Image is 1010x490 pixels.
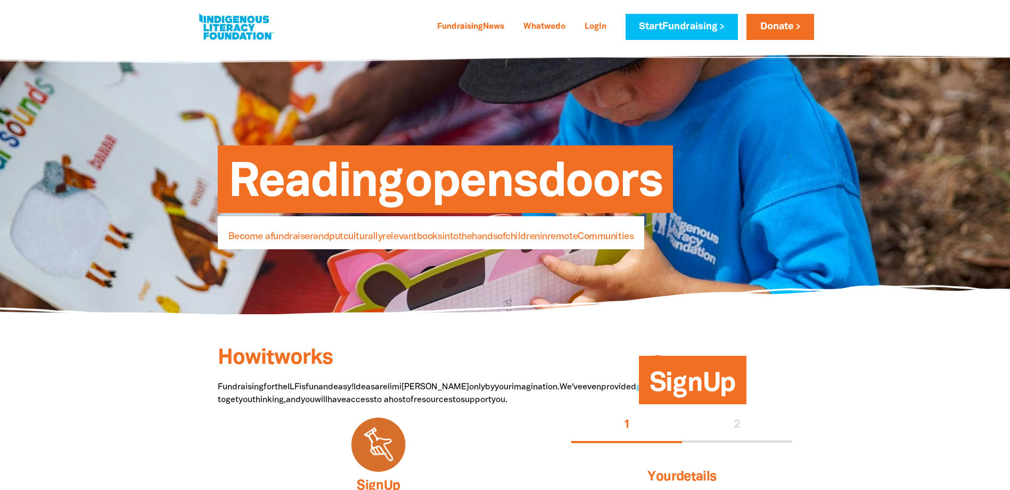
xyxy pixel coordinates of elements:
[639,22,718,31] span: rt ising
[329,232,340,241] bbb: pu
[274,348,310,368] bbb: wor
[315,396,323,404] bbb: wi
[226,396,235,404] bbb: ge
[442,232,450,241] bbb: in
[547,232,564,241] bbb: rem
[746,14,814,40] a: Donate
[239,396,248,404] bbb: yo
[299,383,301,391] bbb: i
[270,232,293,241] bbb: fundr
[437,23,465,30] bbb: Fundra
[571,409,682,443] button: Stage 1
[405,161,486,205] bbb: ope
[626,14,738,40] a: StartFundraising
[382,232,398,241] bbb: rele
[639,22,654,31] bbb: Sta
[218,396,221,404] bbb: t
[585,23,606,30] span: g n
[650,372,736,404] span: gn p
[491,396,500,404] bbb: yo
[286,396,295,404] bbb: an
[544,23,551,30] bbb: w
[523,23,536,30] bbb: Wh
[437,23,504,30] span: ising ws
[261,348,266,368] bbb: i
[512,383,538,391] bbb: imagin
[647,471,716,483] span: ur ils
[228,232,245,241] bbb: Bec
[585,23,594,30] bbb: Lo
[555,23,561,30] bbb: d
[599,23,602,30] bbb: I
[760,22,779,31] bbb: Don
[431,19,511,36] a: FundraisingNews
[417,232,433,241] bbb: boo
[453,396,456,404] bbb: t
[228,232,634,249] span: ome a aiser d t rally vant ks to e ds f dren n ote ities
[472,232,487,241] bbb: han
[578,232,615,241] bbb: Commun
[760,22,794,31] span: ate
[313,232,323,241] bbb: an
[517,19,572,36] a: Whatwedo
[662,22,695,31] bbb: Fundra
[218,383,636,391] span: ising r e F s n d sy! as e [PERSON_NAME] ly y ur ation. e' e en ided
[485,383,490,391] bbb: b
[458,232,467,241] bbb: th
[343,232,365,241] bbb: cultu
[483,23,494,30] bbb: Ne
[650,372,673,396] bbb: Si
[252,396,267,404] bbb: thin
[218,348,333,368] span: w t ks
[306,383,314,391] bbb: fu
[374,396,377,404] bbb: t
[469,383,479,391] bbb: on
[538,161,620,205] bbb: doo
[333,383,343,391] bbb: ea
[523,23,565,30] span: at e o
[346,396,360,404] bbb: acc
[388,383,401,391] bbb: limi
[218,348,245,368] bbb: Ho
[461,396,480,404] bbb: supp
[406,396,410,404] bbb: o
[647,471,663,483] bbb: Yo
[218,383,245,391] bbb: Fundra
[218,396,507,404] span: o t u king, d u ll ve ess o a st f rces o ort u.
[354,383,366,391] bbb: Ide
[540,232,543,241] bbb: i
[327,396,337,404] bbb: ha
[676,471,703,483] bbb: deta
[495,383,504,391] bbb: yo
[228,161,339,205] bbb: Read
[318,383,328,391] bbb: an
[497,232,503,241] bbb: o
[228,161,663,213] span: ing ns rs
[414,396,436,404] bbb: resou
[578,19,613,36] a: LogIn
[375,383,383,391] bbb: ar
[264,383,272,391] bbb: fo
[389,396,398,404] bbb: ho
[301,396,310,404] bbb: yo
[505,232,520,241] bbb: chil
[275,383,283,391] bbb: th
[703,372,720,396] bbb: U
[288,383,294,391] bbb: IL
